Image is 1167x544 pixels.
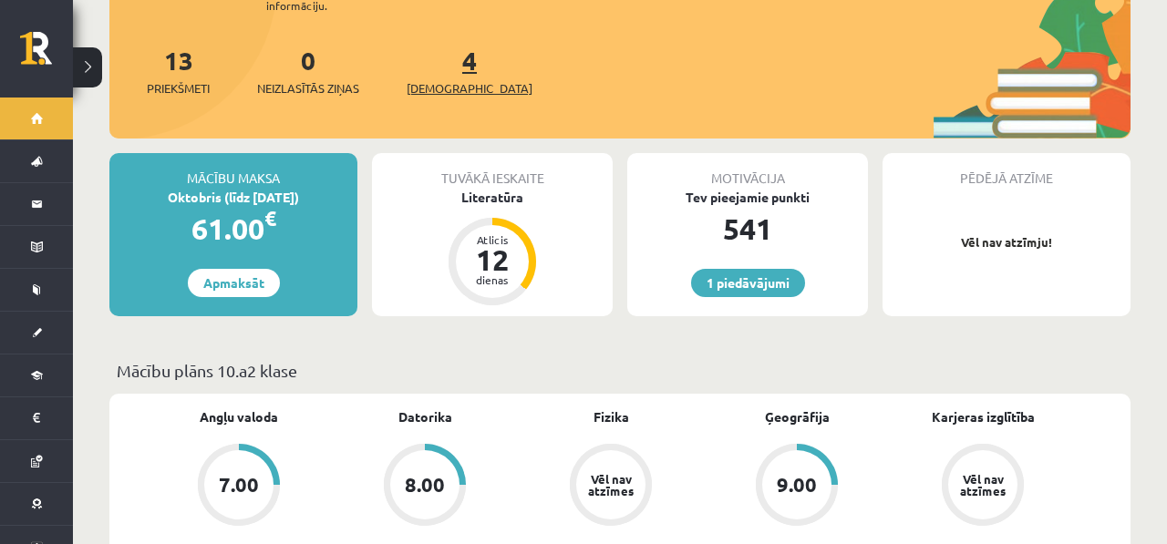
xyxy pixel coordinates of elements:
div: Literatūra [372,188,613,207]
div: 12 [465,245,520,274]
div: Oktobris (līdz [DATE]) [109,188,357,207]
div: dienas [465,274,520,285]
a: Apmaksāt [188,269,280,297]
a: Rīgas 1. Tālmācības vidusskola [20,32,73,77]
div: Tuvākā ieskaite [372,153,613,188]
div: Pēdējā atzīme [883,153,1131,188]
a: 8.00 [332,444,518,529]
span: € [264,205,276,231]
p: Mācību plāns 10.a2 klase [117,358,1123,383]
a: 13Priekšmeti [147,44,210,98]
span: [DEMOGRAPHIC_DATA] [407,79,532,98]
div: Mācību maksa [109,153,357,188]
a: Angļu valoda [200,407,278,426]
a: Fizika [594,407,629,426]
a: Vēl nav atzīmes [890,444,1076,529]
a: 9.00 [704,444,890,529]
span: Priekšmeti [147,79,210,98]
div: Vēl nav atzīmes [957,473,1008,497]
div: 8.00 [405,475,445,495]
a: Datorika [398,407,452,426]
a: Ģeogrāfija [765,407,830,426]
div: Vēl nav atzīmes [585,473,636,497]
a: 1 piedāvājumi [691,269,805,297]
span: Neizlasītās ziņas [257,79,359,98]
div: 61.00 [109,207,357,251]
div: 7.00 [219,475,259,495]
a: Karjeras izglītība [932,407,1035,426]
div: 9.00 [777,475,817,495]
div: Motivācija [627,153,868,188]
p: Vēl nav atzīmju! [892,233,1121,251]
a: 7.00 [146,444,332,529]
a: Literatūra Atlicis 12 dienas [372,188,613,308]
a: 4[DEMOGRAPHIC_DATA] [407,44,532,98]
a: Vēl nav atzīmes [518,444,704,529]
div: 541 [627,207,868,251]
div: Tev pieejamie punkti [627,188,868,207]
div: Atlicis [465,234,520,245]
a: 0Neizlasītās ziņas [257,44,359,98]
